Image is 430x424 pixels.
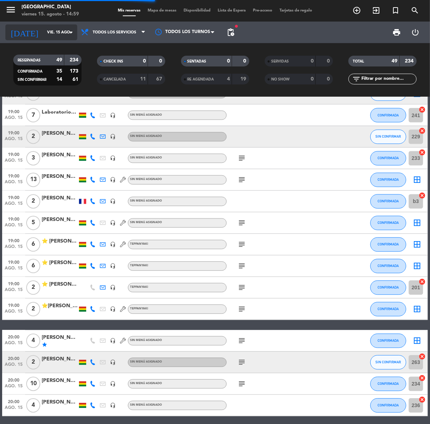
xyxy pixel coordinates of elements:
[130,404,162,407] span: Sin menú asignado
[370,130,406,144] button: SIN CONFIRMAR
[5,202,23,210] span: ago. 15
[370,281,406,295] button: CONFIRMADA
[130,264,148,267] span: Teppanyaki
[237,380,246,388] i: subject
[103,60,123,63] span: CHECK INS
[110,177,116,183] i: headset_mic
[361,75,416,83] input: Filtrar por nombre...
[5,266,23,275] span: ago. 15
[243,59,248,64] strong: 0
[5,129,23,137] span: 19:00
[18,78,46,82] span: SIN CONFIRMAR
[188,78,214,81] span: RE AGENDADA
[240,77,248,82] strong: 19
[42,342,47,348] i: star
[352,6,361,15] i: add_circle_outline
[5,172,23,180] span: 19:00
[140,77,146,82] strong: 11
[249,9,276,13] span: Pre-acceso
[226,28,235,37] span: pending_actions
[378,264,399,268] span: CONFIRMADA
[110,134,116,140] i: headset_mic
[411,28,420,37] i: power_settings_new
[5,215,23,223] span: 19:00
[42,259,78,267] div: ⭐ [PERSON_NAME]
[70,57,80,63] strong: 234
[110,307,116,312] i: headset_mic
[5,137,23,145] span: ago. 15
[378,404,399,407] span: CONFIRMADA
[276,9,316,13] span: Tarjetas de regalo
[26,130,40,144] span: 2
[227,59,230,64] strong: 0
[26,259,40,273] span: 6
[42,281,78,289] div: ⭐ [PERSON_NAME] [PERSON_NAME]
[26,334,40,348] span: 4
[214,9,249,13] span: Lista de Espera
[5,223,23,231] span: ago. 15
[405,59,415,64] strong: 234
[237,305,246,314] i: subject
[42,302,78,310] div: ⭐[PERSON_NAME]
[419,396,426,404] i: cancel
[5,384,23,392] span: ago. 15
[130,308,148,310] span: Teppanyaki
[370,173,406,187] button: CONFIRMADA
[5,397,23,406] span: 20:00
[5,354,23,363] span: 20:00
[110,263,116,269] i: headset_mic
[237,219,246,227] i: subject
[143,59,146,64] strong: 0
[376,360,401,364] span: SIN CONFIRMAR
[110,242,116,248] i: headset_mic
[110,360,116,365] i: headset_mic
[5,107,23,115] span: 19:00
[110,285,116,291] i: headset_mic
[73,77,80,82] strong: 61
[26,238,40,252] span: 6
[378,178,399,182] span: CONFIRMADA
[56,69,62,74] strong: 35
[110,199,116,204] i: headset_mic
[5,180,23,188] span: ago. 15
[327,59,331,64] strong: 0
[392,59,398,64] strong: 49
[70,69,80,74] strong: 173
[413,305,421,314] i: border_all
[110,156,116,161] i: headset_mic
[56,57,62,63] strong: 49
[370,334,406,348] button: CONFIRMADA
[353,60,364,63] span: TOTAL
[370,259,406,273] button: CONFIRMADA
[271,60,289,63] span: SERVIDAS
[237,176,246,184] i: subject
[22,4,79,11] div: [GEOGRAPHIC_DATA]
[26,108,40,123] span: 7
[42,334,78,342] div: [PERSON_NAME]
[372,6,380,15] i: exit_to_app
[26,302,40,317] span: 2
[376,135,401,139] span: SIN CONFIRMAR
[5,406,23,414] span: ago. 15
[130,339,162,342] span: Sin menú asignado
[311,59,314,64] strong: 0
[114,9,144,13] span: Mis reservas
[5,288,23,296] span: ago. 15
[370,355,406,370] button: SIN CONFIRMAR
[419,149,426,156] i: cancel
[42,216,78,224] div: [PERSON_NAME]
[370,108,406,123] button: CONFIRMADA
[110,112,116,118] i: headset_mic
[419,106,426,113] i: cancel
[419,192,426,199] i: cancel
[130,382,162,385] span: Sin menú asignado
[413,219,421,227] i: border_all
[378,243,399,246] span: CONFIRMADA
[159,59,164,64] strong: 0
[42,238,78,246] div: ⭐ [PERSON_NAME]
[26,377,40,391] span: 10
[130,286,148,289] span: Teppanyaki
[188,60,207,63] span: SENTADAS
[370,151,406,166] button: CONFIRMADA
[26,194,40,209] span: 2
